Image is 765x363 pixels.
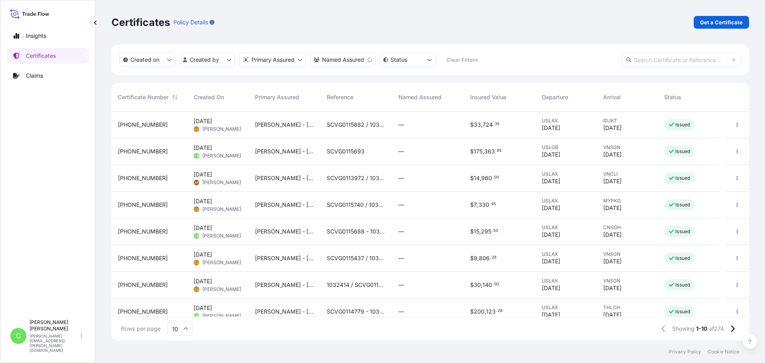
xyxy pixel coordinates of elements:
span: Insured Value [470,93,506,101]
span: [DATE] [542,204,560,212]
span: Arrival [603,93,621,101]
span: 50 [493,230,498,232]
span: AP [194,179,199,186]
span: VNSGN [603,278,652,284]
button: Sort [170,92,180,102]
span: $ [470,309,474,314]
span: — [398,121,404,129]
span: Rows per page [121,325,161,333]
span: USLAX [542,251,590,257]
a: Privacy Policy [669,349,701,355]
button: Clear Filters [439,53,484,66]
button: cargoOwner Filter options [310,53,376,67]
span: MYPKG [603,198,652,204]
span: [PHONE_NUMBER] [118,174,168,182]
span: — [398,147,404,155]
span: 140 [483,282,492,288]
span: 00 [494,176,499,179]
p: Policy Details [173,18,208,26]
span: [PERSON_NAME] [202,126,241,132]
span: [DATE] [603,257,622,265]
span: [PERSON_NAME] - [GEOGRAPHIC_DATA] [255,121,314,129]
span: USLAX [542,278,590,284]
p: [PERSON_NAME][EMAIL_ADDRESS][PERSON_NAME][DOMAIN_NAME] [29,334,79,353]
span: of 274 [709,325,724,333]
span: [DATE] [542,177,560,185]
span: . [490,256,491,259]
span: Primary Assured [255,93,299,101]
span: 9 [474,255,477,261]
p: Cookie Notice [708,349,739,355]
a: Certificates [7,48,89,64]
span: — [398,254,404,262]
button: certificateStatus Filter options [380,53,435,67]
span: USLGB [542,144,590,151]
span: [DATE] [542,284,560,292]
span: [DATE] [194,277,212,285]
span: , [484,309,486,314]
p: Insights [26,32,46,40]
span: USLAX [542,171,590,177]
span: CB [194,152,199,160]
p: [PERSON_NAME] [PERSON_NAME] [29,319,79,332]
span: 175 [474,149,483,154]
input: Search Certificate or Reference... [622,53,741,67]
span: [DATE] [603,231,622,239]
span: . [496,310,497,312]
span: [DATE] [603,151,622,159]
span: $ [470,202,474,208]
p: Issued [675,282,690,288]
span: 7 [474,202,477,208]
span: [DATE] [194,197,212,205]
span: 295 [481,229,491,234]
span: . [492,230,493,232]
span: [PHONE_NUMBER] [118,121,168,129]
span: [DATE] [194,304,212,312]
span: — [398,174,404,182]
span: [DATE] [194,251,212,259]
span: Departure [542,93,568,101]
a: Insights [7,28,89,44]
span: THLCH [603,304,652,311]
span: 95 [491,203,496,206]
span: [DATE] [542,124,560,132]
span: [PHONE_NUMBER] [118,147,168,155]
span: — [398,201,404,209]
p: Certificates [112,16,170,29]
span: VNSGN [603,144,652,151]
span: , [480,175,481,181]
span: 123 [486,309,496,314]
p: Certificates [26,52,56,60]
span: CJ [194,285,199,293]
span: [PERSON_NAME] - [GEOGRAPHIC_DATA] [255,201,314,209]
span: [PERSON_NAME] - [GEOGRAPHIC_DATA] [255,254,314,262]
p: Issued [675,175,690,181]
span: Certificate Number [118,93,169,101]
span: 1-10 [696,325,707,333]
span: 363 [484,149,495,154]
span: USLAX [542,198,590,204]
span: 28 [498,310,502,312]
span: — [398,228,404,235]
span: Named Assured [398,93,441,101]
span: , [481,122,483,128]
span: , [483,149,484,154]
span: 65 [497,149,502,152]
span: , [477,255,479,261]
span: 15 [474,229,479,234]
span: . [492,283,494,286]
span: 960 [481,175,492,181]
p: Issued [675,308,690,315]
p: Issued [675,202,690,208]
span: [DATE] [603,284,622,292]
span: SCVG0115693 [327,147,365,155]
button: createdOn Filter options [120,53,175,67]
span: [PERSON_NAME] [202,179,241,186]
span: $ [470,229,474,234]
span: [PHONE_NUMBER] [118,201,168,209]
span: SCVG0115688 - 1034499 [327,228,386,235]
span: 200 [474,309,484,314]
span: . [493,123,494,126]
span: [DATE] [603,311,622,319]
